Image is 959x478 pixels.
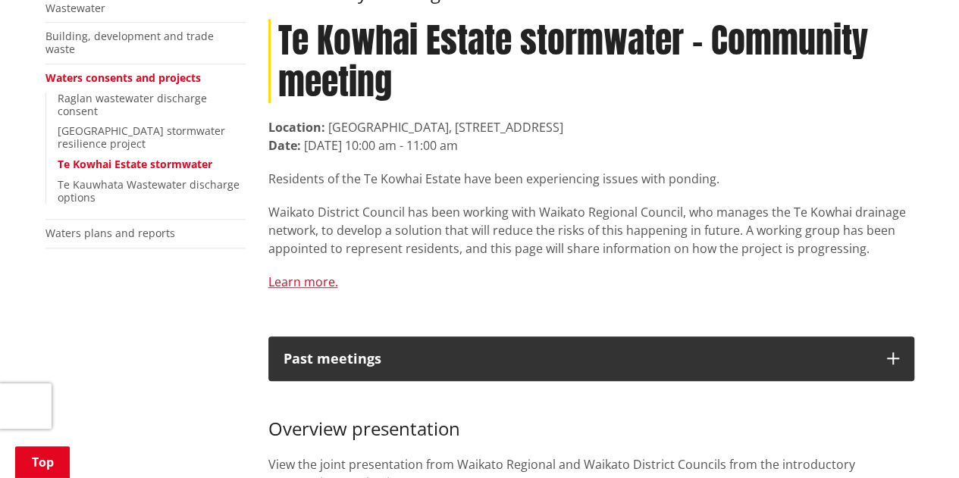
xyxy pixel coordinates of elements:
[268,137,301,154] strong: Date:
[45,70,201,85] a: Waters consents and projects
[328,119,563,136] span: [GEOGRAPHIC_DATA], [STREET_ADDRESS]
[889,414,944,469] iframe: Messenger Launcher
[58,157,212,171] a: Te Kowhai Estate stormwater
[268,336,914,382] button: Past meetings
[268,119,325,136] strong: Location:
[58,177,240,205] a: Te Kauwhata Wastewater discharge options
[58,123,225,151] a: [GEOGRAPHIC_DATA] stormwater resilience project
[268,19,914,102] h1: Te Kowhai Estate stormwater - Community meeting
[45,29,214,56] a: Building, development and trade waste
[45,1,105,15] a: Wastewater
[268,170,914,188] p: Residents of the Te Kowhai Estate have been experiencing issues with ponding.
[45,226,175,240] a: Waters plans and reports
[304,137,458,154] time: [DATE] 10:00 am - 11:00 am
[284,351,872,367] div: Past meetings
[268,396,914,440] h3: Overview presentation
[15,446,70,478] a: Top
[268,203,914,258] p: Waikato District Council has been working with Waikato Regional Council, who manages the Te Kowha...
[58,91,207,118] a: Raglan wastewater discharge consent
[268,273,338,290] a: Learn more.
